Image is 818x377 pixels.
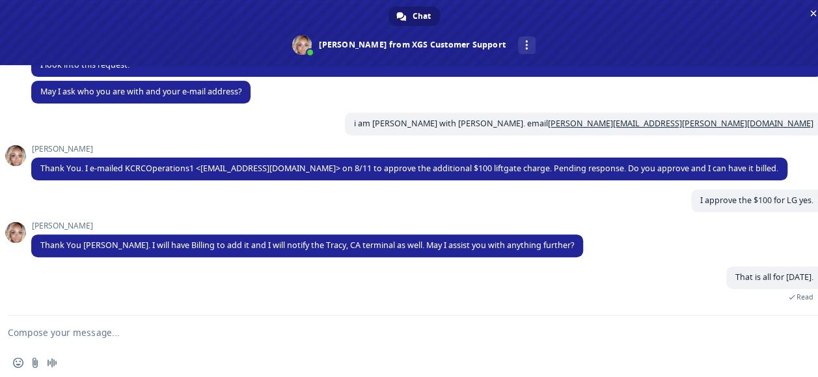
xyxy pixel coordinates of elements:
[797,292,813,301] span: Read
[31,145,787,154] span: [PERSON_NAME]
[735,272,813,283] span: That is all for [DATE].
[31,221,583,230] span: [PERSON_NAME]
[47,357,57,368] span: Audio message
[413,7,431,26] span: Chat
[389,7,440,26] a: Chat
[8,316,789,348] textarea: Compose your message...
[40,240,574,251] span: Thank You [PERSON_NAME]. I will have Billing to add it and I will notify the Tracy, CA terminal a...
[40,86,241,97] span: May I ask who you are with and your e-mail address?
[40,163,778,174] span: Thank You. I e-mailed KCRCOperations1 <[EMAIL_ADDRESS][DOMAIN_NAME]> on 8/11 to approve the addit...
[700,195,813,206] span: I approve the $100 for LG yes.
[13,357,23,368] span: Insert an emoji
[548,118,813,129] a: [PERSON_NAME][EMAIL_ADDRESS][PERSON_NAME][DOMAIN_NAME]
[30,357,40,368] span: Send a file
[354,118,813,129] span: i am [PERSON_NAME] with [PERSON_NAME]. email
